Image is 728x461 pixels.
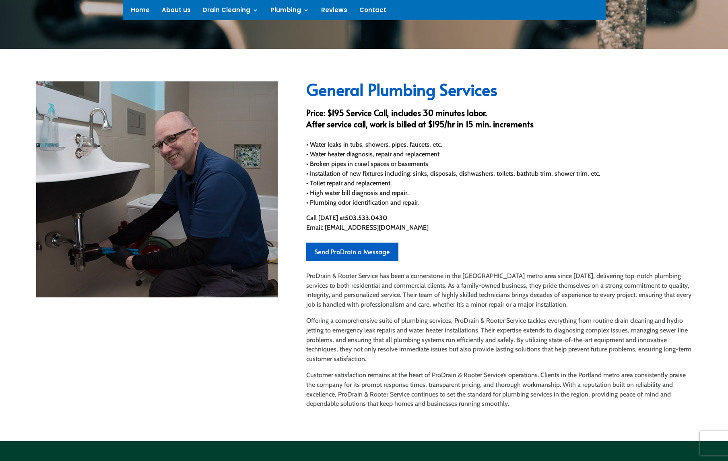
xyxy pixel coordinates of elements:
[306,214,345,222] span: Call [DATE] at
[306,140,691,208] div: • Water leaks in tubs, showers, pipes, faucets, etc. • Water heater diagnosis, repair and replace...
[270,7,309,16] a: Plumbing
[162,7,191,16] a: About us
[306,370,691,409] p: Customer satisfaction remains at the heart of ProDrain & Rooter Service’s operations. Clients in ...
[306,243,398,262] a: Send ProDrain a Message
[131,7,150,16] a: Home
[345,214,387,222] strong: 503.533.0430
[306,107,691,134] h3: Price: $195 Service Call, includes 30 minutes labor. After service call, work is billed at $195/h...
[306,224,429,231] span: Email: [EMAIL_ADDRESS][DOMAIN_NAME]
[321,7,347,16] a: Reviews
[306,271,691,316] p: ProDrain & Rooter Service has been a cornerstone in the [GEOGRAPHIC_DATA] metro area since [DATE]...
[36,81,278,297] img: george-plumbing_0
[359,7,386,16] a: Contact
[203,7,258,16] a: Drain Cleaning
[306,316,691,370] p: Offering a comprehensive suite of plumbing services, ProDrain & Rooter Service tackles everything...
[306,81,691,102] h2: General Plumbing Services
